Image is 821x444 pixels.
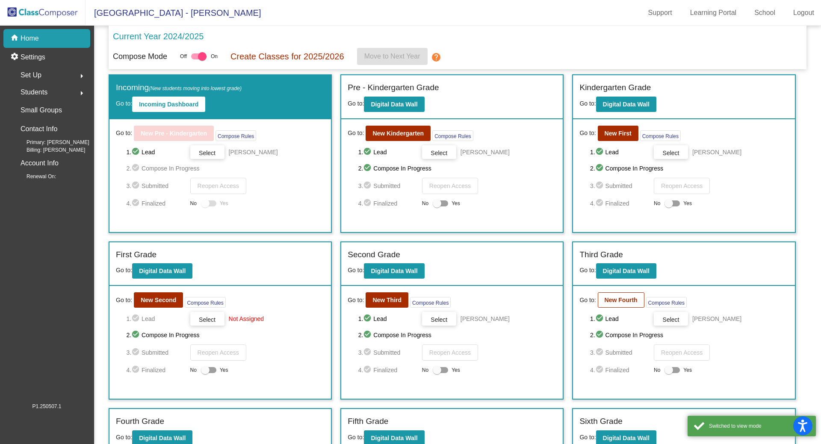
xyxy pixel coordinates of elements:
mat-icon: check_circle [131,147,142,157]
b: Digital Data Wall [603,268,650,274]
mat-icon: check_circle [131,314,142,324]
p: Current Year 2024/2025 [113,30,204,43]
span: [PERSON_NAME] [461,315,510,323]
span: Yes [452,198,460,209]
button: Reopen Access [422,178,478,194]
b: Digital Data Wall [371,101,417,108]
span: 3. Submitted [590,347,650,358]
label: Fourth Grade [116,415,164,428]
b: New Second [141,297,176,303]
span: Reopen Access [429,182,471,189]
span: Yes [683,198,692,209]
p: Account Info [21,157,59,169]
button: Reopen Access [190,178,246,194]
span: [PERSON_NAME] [692,148,741,156]
span: No [190,366,197,374]
label: Pre - Kindergarten Grade [348,82,439,94]
span: 3. Submitted [126,347,186,358]
b: New First [605,130,632,137]
b: New Fourth [605,297,638,303]
span: 1. Lead [126,147,186,157]
span: [PERSON_NAME] [229,148,278,156]
span: Yes [220,365,228,375]
button: New First [598,126,638,141]
mat-icon: check_circle [131,198,142,209]
b: Digital Data Wall [371,435,417,441]
mat-icon: check_circle [595,365,605,375]
p: Contact Info [21,123,57,135]
span: No [654,200,660,207]
button: Compose Rules [185,297,225,308]
label: First Grade [116,249,157,261]
b: New Pre - Kindergarten [141,130,207,137]
button: Compose Rules [646,297,687,308]
button: Reopen Access [190,344,246,361]
span: 4. Finalized [590,365,650,375]
p: Create Classes for 2025/2026 [230,50,344,63]
mat-icon: check_circle [363,181,373,191]
span: 2. Compose In Progress [590,163,789,173]
span: Yes [683,365,692,375]
span: 2. Compose In Progress [358,163,557,173]
span: Select [431,316,447,323]
b: Digital Data Wall [603,435,650,441]
span: [GEOGRAPHIC_DATA] - [PERSON_NAME] [86,6,261,20]
span: Not Assigned [229,315,264,323]
b: Digital Data Wall [603,101,650,108]
span: Go to: [579,129,596,138]
span: No [190,200,197,207]
span: Go to: [116,267,132,273]
span: Go to: [579,296,596,305]
span: Off [180,53,187,60]
b: Digital Data Wall [371,268,417,274]
b: Digital Data Wall [139,268,186,274]
mat-icon: arrow_right [77,88,87,98]
mat-icon: check_circle [363,330,373,340]
button: Compose Rules [216,130,256,141]
span: Go to: [116,434,132,441]
span: Go to: [348,267,364,273]
p: Small Groups [21,104,62,116]
span: 2. Compose In Progress [126,163,325,173]
button: Select [422,312,456,326]
span: Go to: [116,129,132,138]
mat-icon: check_circle [131,163,142,173]
mat-icon: arrow_right [77,71,87,81]
span: 1. Lead [358,314,418,324]
span: Reopen Access [198,349,239,356]
mat-icon: settings [10,52,21,62]
span: Go to: [348,296,364,305]
button: Select [654,145,688,159]
span: Reopen Access [661,182,703,189]
button: Reopen Access [654,344,710,361]
button: Incoming Dashboard [132,97,205,112]
button: New Second [134,292,183,308]
span: 1. Lead [126,314,186,324]
label: Second Grade [348,249,400,261]
mat-icon: check_circle [131,365,142,375]
span: Go to: [348,100,364,107]
span: Move to Next Year [364,53,420,60]
span: Go to: [348,129,364,138]
span: 4. Finalized [590,198,650,209]
b: New Third [372,297,402,303]
button: Digital Data Wall [596,263,656,279]
button: Reopen Access [654,178,710,194]
button: Select [422,145,456,159]
span: 3. Submitted [590,181,650,191]
span: Billing: [PERSON_NAME] [13,146,85,154]
button: Select [654,312,688,326]
span: 4. Finalized [358,365,418,375]
span: 3. Submitted [358,181,418,191]
span: 1. Lead [590,314,650,324]
span: Yes [452,365,460,375]
p: Settings [21,52,45,62]
button: Compose Rules [432,130,473,141]
button: Digital Data Wall [132,263,192,279]
span: Select [431,150,447,156]
mat-icon: check_circle [131,330,142,340]
span: No [422,200,428,207]
label: Third Grade [579,249,623,261]
mat-icon: check_circle [595,198,605,209]
mat-icon: check_circle [363,314,373,324]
